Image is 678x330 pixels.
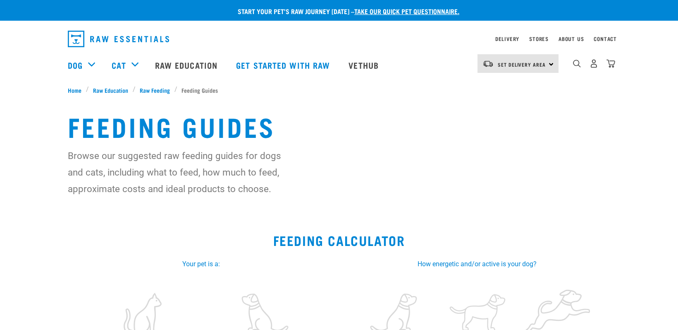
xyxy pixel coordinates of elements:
[606,59,615,68] img: home-icon@2x.png
[68,86,81,94] span: Home
[10,233,668,248] h2: Feeding Calculator
[228,48,340,82] a: Get started with Raw
[147,48,228,82] a: Raw Education
[61,27,617,51] nav: dropdown navigation
[495,37,519,40] a: Delivery
[349,259,605,269] label: How energetic and/or active is your dog?
[529,37,549,40] a: Stores
[112,59,126,71] a: Cat
[573,60,581,67] img: home-icon-1@2x.png
[68,147,285,197] p: Browse our suggested raw feeding guides for dogs and cats, including what to feed, how much to fe...
[590,59,598,68] img: user.png
[498,63,546,66] span: Set Delivery Area
[140,86,170,94] span: Raw Feeding
[68,111,610,141] h1: Feeding Guides
[68,31,169,47] img: Raw Essentials Logo
[93,86,128,94] span: Raw Education
[73,259,329,269] label: Your pet is a:
[340,48,389,82] a: Vethub
[68,59,83,71] a: Dog
[89,86,133,94] a: Raw Education
[559,37,584,40] a: About Us
[482,60,494,67] img: van-moving.png
[68,86,610,94] nav: breadcrumbs
[594,37,617,40] a: Contact
[354,9,459,13] a: take our quick pet questionnaire.
[136,86,174,94] a: Raw Feeding
[68,86,86,94] a: Home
